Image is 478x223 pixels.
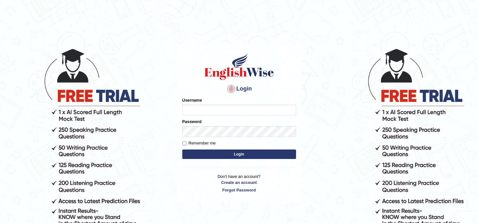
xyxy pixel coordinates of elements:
[182,187,296,193] a: Forgot Password
[182,119,202,125] label: Password
[182,179,296,185] a: Create an account
[182,150,296,159] button: Login
[182,173,296,193] p: Don't have an account?
[182,140,216,146] label: Remember me
[203,52,275,81] img: Logo of English Wise sign in for intelligent practice with AI
[182,84,296,94] h4: Login
[182,141,186,145] input: Remember me
[182,97,202,103] label: Username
